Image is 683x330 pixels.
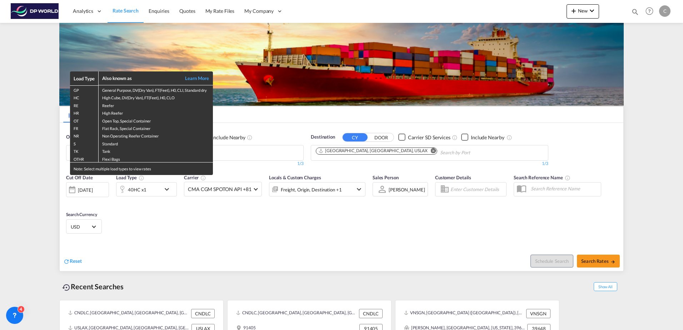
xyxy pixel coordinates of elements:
div: Also known as [102,75,177,81]
td: OT [70,116,99,124]
td: TK [70,147,99,154]
td: NR [70,131,99,139]
a: Learn More [177,75,209,81]
div: Note: Select multiple load types to view rates [70,162,213,175]
td: FR [70,124,99,131]
td: General Purpose, DV(Dry Van), FT(Feet), H0, CLI, Standard dry [99,85,213,93]
td: Standard [99,139,213,147]
td: Reefer [99,101,213,109]
td: RE [70,101,99,109]
td: Flexi Bags [99,155,213,162]
td: Non Operating Reefer Container [99,131,213,139]
td: Tank [99,147,213,154]
td: GP [70,85,99,93]
td: High Reefer [99,109,213,116]
td: OTHR [70,155,99,162]
td: Open Top, Special Container [99,116,213,124]
td: Flat Rack, Special Container [99,124,213,131]
th: Load Type [70,71,99,85]
td: High Cube, DV(Dry Van), FT(Feet), H0, CLO [99,93,213,101]
td: S [70,139,99,147]
td: HC [70,93,99,101]
td: HR [70,109,99,116]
